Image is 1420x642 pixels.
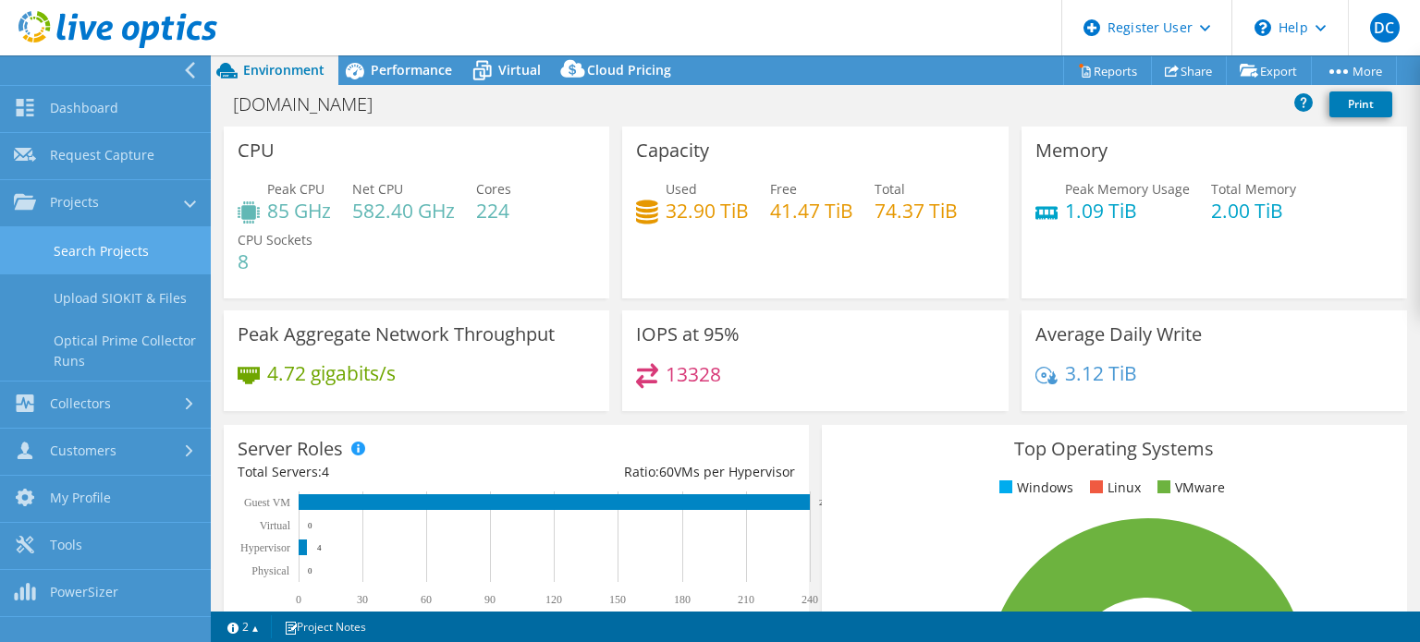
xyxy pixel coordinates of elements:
[666,180,697,198] span: Used
[238,462,516,482] div: Total Servers:
[587,61,671,79] span: Cloud Pricing
[260,519,291,532] text: Virtual
[1085,478,1141,498] li: Linux
[421,593,432,606] text: 60
[875,200,958,221] h4: 74.37 TiB
[666,364,721,384] h4: 13328
[1065,180,1190,198] span: Peak Memory Usage
[1151,56,1227,85] a: Share
[238,324,555,345] h3: Peak Aggregate Network Throughput
[267,180,324,198] span: Peak CPU
[659,463,674,480] span: 60
[308,566,312,575] text: 0
[476,200,511,221] h4: 224
[1065,363,1137,383] h4: 3.12 TiB
[1211,180,1296,198] span: Total Memory
[238,439,343,459] h3: Server Roles
[267,200,331,221] h4: 85 GHz
[770,180,797,198] span: Free
[636,324,740,345] h3: IOPS at 95%
[251,564,289,577] text: Physical
[317,543,322,552] text: 4
[238,231,312,248] span: CPU Sockets
[995,478,1073,498] li: Windows
[484,593,496,606] text: 90
[875,180,905,198] span: Total
[225,94,401,115] h1: [DOMAIN_NAME]
[802,593,818,606] text: 240
[240,541,290,554] text: Hypervisor
[498,61,541,79] span: Virtual
[238,140,275,161] h3: CPU
[267,363,396,383] h4: 4.72 gigabits/s
[1226,56,1312,85] a: Export
[836,439,1393,459] h3: Top Operating Systems
[636,140,709,161] h3: Capacity
[516,462,794,482] div: Ratio: VMs per Hypervisor
[1065,200,1190,221] h4: 1.09 TiB
[666,200,749,221] h4: 32.90 TiB
[1255,19,1271,36] svg: \n
[322,463,329,480] span: 4
[296,593,301,606] text: 0
[214,615,272,638] a: 2
[1063,56,1152,85] a: Reports
[609,593,626,606] text: 150
[1153,478,1225,498] li: VMware
[1211,200,1296,221] h4: 2.00 TiB
[674,593,691,606] text: 180
[271,615,379,638] a: Project Notes
[1311,56,1397,85] a: More
[357,593,368,606] text: 30
[476,180,511,198] span: Cores
[371,61,452,79] span: Performance
[243,61,324,79] span: Environment
[1035,324,1202,345] h3: Average Daily Write
[1370,13,1400,42] span: DC
[1329,91,1392,117] a: Print
[770,200,853,221] h4: 41.47 TiB
[308,521,312,530] text: 0
[352,180,403,198] span: Net CPU
[1035,140,1108,161] h3: Memory
[545,593,562,606] text: 120
[244,496,290,509] text: Guest VM
[738,593,754,606] text: 210
[352,200,455,221] h4: 582.40 GHz
[238,251,312,272] h4: 8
